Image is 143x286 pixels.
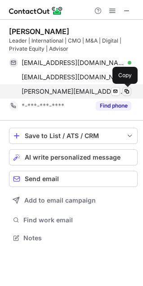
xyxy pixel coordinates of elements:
[22,73,125,81] span: [EMAIL_ADDRESS][DOMAIN_NAME]
[22,59,125,67] span: [EMAIL_ADDRESS][DOMAIN_NAME]
[9,27,69,36] div: [PERSON_NAME]
[9,37,138,53] div: Leader | International | CMO | M&A | Digital | Private Equity | Advisor
[96,101,131,110] button: Reveal Button
[25,154,121,161] span: AI write personalized message
[9,128,138,144] button: save-profile-one-click
[9,192,138,208] button: Add to email campaign
[23,216,134,224] span: Find work email
[9,5,63,16] img: ContactOut v5.3.10
[22,87,125,95] span: [PERSON_NAME][EMAIL_ADDRESS][PERSON_NAME][DOMAIN_NAME]
[9,214,138,226] button: Find work email
[25,175,59,182] span: Send email
[24,197,96,204] span: Add to email campaign
[9,171,138,187] button: Send email
[9,149,138,165] button: AI write personalized message
[23,234,134,242] span: Notes
[9,232,138,244] button: Notes
[25,132,122,139] div: Save to List / ATS / CRM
